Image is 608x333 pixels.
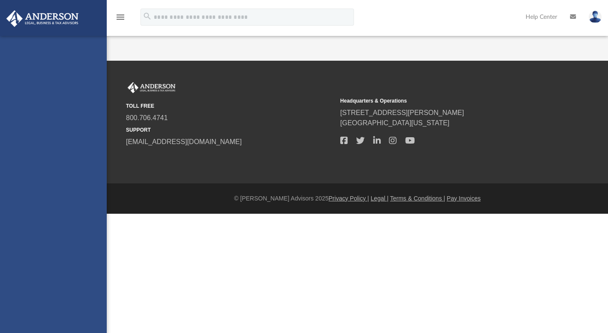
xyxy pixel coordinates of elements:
[107,194,608,203] div: © [PERSON_NAME] Advisors 2025
[390,195,445,202] a: Terms & Conditions |
[126,102,334,110] small: TOLL FREE
[340,97,549,105] small: Headquarters & Operations
[4,10,81,27] img: Anderson Advisors Platinum Portal
[126,138,242,145] a: [EMAIL_ADDRESS][DOMAIN_NAME]
[126,82,177,93] img: Anderson Advisors Platinum Portal
[115,12,126,22] i: menu
[340,109,464,116] a: [STREET_ADDRESS][PERSON_NAME]
[329,195,369,202] a: Privacy Policy |
[143,12,152,21] i: search
[126,114,168,121] a: 800.706.4741
[126,126,334,134] small: SUPPORT
[447,195,480,202] a: Pay Invoices
[115,16,126,22] a: menu
[340,119,450,127] a: [GEOGRAPHIC_DATA][US_STATE]
[589,11,602,23] img: User Pic
[371,195,389,202] a: Legal |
